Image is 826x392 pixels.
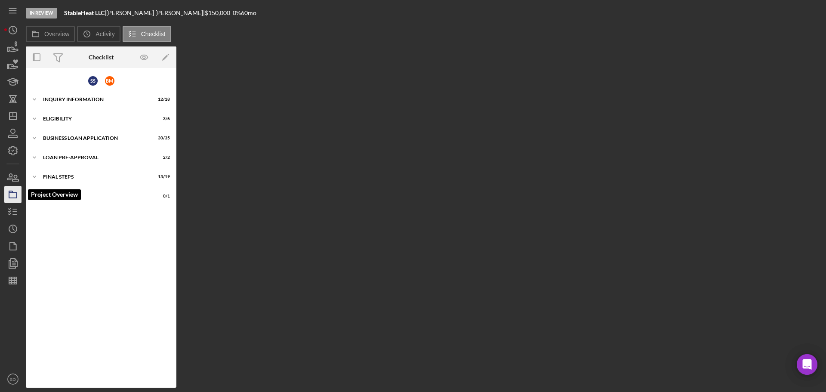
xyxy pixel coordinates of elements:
[797,354,817,375] div: Open Intercom Messenger
[4,370,22,388] button: SO
[205,9,230,16] span: $150,000
[141,31,166,37] label: Checklist
[154,136,170,141] div: 30 / 35
[106,9,205,16] div: [PERSON_NAME] [PERSON_NAME] |
[64,9,105,16] b: StableHeat LLC
[154,155,170,160] div: 2 / 2
[43,97,148,102] div: INQUIRY INFORMATION
[64,9,106,16] div: |
[10,377,16,382] text: SO
[43,136,148,141] div: BUSINESS LOAN APPLICATION
[96,31,114,37] label: Activity
[154,194,170,199] div: 0 / 1
[154,116,170,121] div: 3 / 6
[123,26,171,42] button: Checklist
[241,9,256,16] div: 60 mo
[26,26,75,42] button: Overview
[43,116,148,121] div: ELIGIBILITY
[88,76,98,86] div: S S
[154,174,170,179] div: 13 / 19
[26,8,57,19] div: In Review
[89,54,114,61] div: Checklist
[43,194,148,199] div: LOAN FUNDED
[44,31,69,37] label: Overview
[43,155,148,160] div: LOAN PRE-APPROVAL
[77,26,120,42] button: Activity
[233,9,241,16] div: 0 %
[43,174,148,179] div: FINAL STEPS
[105,76,114,86] div: B M
[154,97,170,102] div: 12 / 18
